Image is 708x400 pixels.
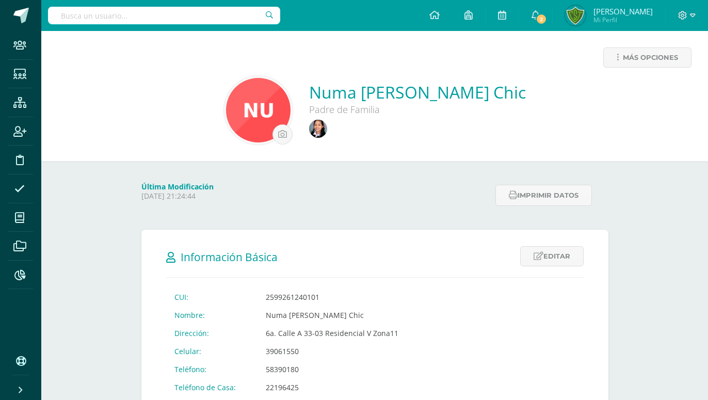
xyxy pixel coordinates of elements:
[309,120,327,138] img: 15ad82a317728059fc308629b1785182.png
[166,342,258,360] td: Celular:
[166,378,258,396] td: Teléfono de Casa:
[495,185,592,206] button: Imprimir datos
[166,324,258,342] td: Dirección:
[258,288,407,306] td: 2599261240101
[258,342,407,360] td: 39061550
[593,15,653,24] span: Mi Perfil
[603,47,691,68] a: Más opciones
[181,250,278,264] span: Información Básica
[309,103,526,116] div: Padre de Familia
[309,81,526,103] a: Numa [PERSON_NAME] Chic
[565,5,586,26] img: a027cb2715fc0bed0e3d53f9a5f0b33d.png
[166,360,258,378] td: Teléfono:
[226,78,291,142] img: fe3f7e62e01dbe83fd6a2e6db55a27f6.png
[593,6,653,17] span: [PERSON_NAME]
[48,7,280,24] input: Busca un usuario...
[141,191,490,201] p: [DATE] 21:24:44
[623,48,678,67] span: Más opciones
[536,13,547,25] span: 2
[258,324,407,342] td: 6a. Calle A 33-03 Residencial V Zona11
[141,182,490,191] h4: Última Modificación
[258,360,407,378] td: 58390180
[520,246,584,266] a: Editar
[166,306,258,324] td: Nombre:
[258,306,407,324] td: Numa [PERSON_NAME] Chic
[166,288,258,306] td: CUI:
[258,378,407,396] td: 22196425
